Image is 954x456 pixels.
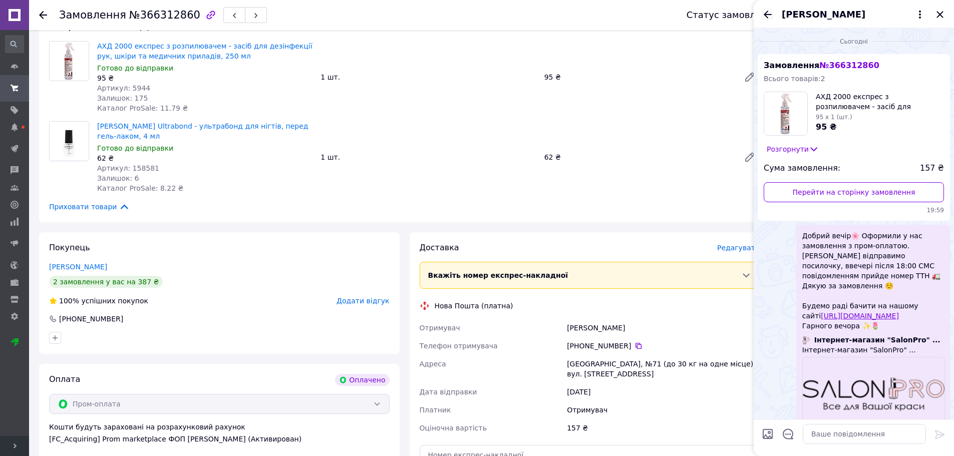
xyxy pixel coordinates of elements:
span: 95 ₴ [816,122,837,132]
div: [DATE] [565,383,762,401]
div: 157 ₴ [565,419,762,437]
div: 95 ₴ [97,73,312,83]
div: [GEOGRAPHIC_DATA], №71 (до 30 кг на одне місце): вул. [STREET_ADDRESS] [565,355,762,383]
span: 95 x 1 (шт.) [816,114,852,121]
div: Отримувач [565,401,762,419]
button: Відкрити шаблони відповідей [782,427,795,440]
span: Телефон отримувача [420,342,498,350]
span: Додати відгук [337,297,389,305]
span: Доставка [420,243,459,252]
div: 12.10.2025 [758,36,950,46]
span: Артикул: 158581 [97,164,159,172]
a: Перейти на сторінку замовлення [764,182,944,202]
div: 95 ₴ [540,70,736,84]
img: 4830457056_w100_h100_ahd-2000-ekspress.jpg [764,92,807,135]
span: Залишок: 6 [97,174,139,182]
span: Дата відправки [420,388,477,396]
div: 2 замовлення у вас на 387 ₴ [49,276,163,288]
button: Закрити [934,9,946,21]
div: Повернутися назад [39,10,47,20]
div: 62 ₴ [97,153,312,163]
span: 100% [59,297,79,305]
span: Редагувати [717,244,760,252]
span: Всього товарів: 2 [764,75,825,83]
div: 1 шт. [316,150,540,164]
button: Назад [762,9,774,21]
span: Покупець [49,243,90,252]
span: 19:59 12.10.2025 [764,206,944,215]
span: №366312860 [129,9,200,21]
div: [PHONE_NUMBER] [58,314,124,324]
span: Замовлення [59,9,126,21]
div: Кошти будуть зараховані на розрахунковий рахунок [49,422,390,444]
div: 62 ₴ [540,150,736,164]
a: Редагувати [740,147,760,167]
a: АХД 2000 експрес з розпилювачем - засіб для дезінфекції рук, шкіри та медичних приладів, 250 мл [97,42,312,60]
span: Каталог ProSale: 8.22 ₴ [97,184,183,192]
img: АХД 2000 експрес з розпилювачем - засіб для дезінфекції рук, шкіри та медичних приладів, 250 мл [50,42,89,81]
span: Інтернет-магазин "SalonPro" ... [802,345,944,355]
div: [PHONE_NUMBER] [567,341,760,351]
span: Артикул: 5944 [97,84,150,92]
span: Залишок: 175 [97,94,148,102]
div: Нова Пошта (платна) [432,301,516,311]
div: успішних покупок [49,296,148,306]
button: Розгорнути [764,144,822,155]
a: Редагувати [740,67,760,87]
span: 157 ₴ [920,163,944,174]
span: Вкажіть номер експрес-накладної [428,271,568,279]
span: Оціночна вартість [420,424,487,432]
span: Замовлення [764,61,879,70]
span: Каталог ProSale: 11.79 ₴ [97,104,188,112]
a: [PERSON_NAME] [49,263,107,271]
span: Сума замовлення: [764,163,840,174]
span: Оплата [49,374,80,384]
span: [PERSON_NAME] [782,8,865,21]
a: [PERSON_NAME] Ultrabond - ультрабонд для нігтів, перед гель-лаком, 4 мл [97,122,308,140]
span: Добрий вечір🌸 Оформили у нас замовлення з пром-оплатою. [PERSON_NAME] відправимо посилочку, ввече... [802,231,944,331]
div: [PERSON_NAME] [565,319,762,337]
img: Інтернет-магазин "SalonPro" ... [802,357,945,433]
span: Товари в замовленні (2) [49,22,150,32]
span: Отримувач [420,324,460,332]
span: АХД 2000 експрес з розпилювачем - засіб для дезінфекції рук, шкіри та медичних приладів, 250 мл [816,92,944,112]
button: [PERSON_NAME] [782,8,926,21]
div: Оплачено [335,374,389,386]
span: Готово до відправки [97,64,173,72]
div: [FC_Acquiring] Prom marketplace ФОП [PERSON_NAME] (Активирован) [49,434,390,444]
img: Інтернет-магазин "SalonPro" ... [802,336,810,344]
span: № 366312860 [819,61,879,70]
span: Приховати товари [49,201,130,212]
span: Сьогодні [836,38,872,46]
span: Адреса [420,360,446,368]
span: Готово до відправки [97,144,173,152]
div: Статус замовлення [687,10,779,20]
a: [URL][DOMAIN_NAME] [821,312,899,320]
span: Інтернет-магазин "SalonPro" ... [814,335,940,345]
img: Komilfo Ultrabond - ультрабонд для нігтів, перед гель-лаком, 4 мл [50,122,89,161]
div: 1 шт. [316,70,540,84]
span: Платник [420,406,451,414]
